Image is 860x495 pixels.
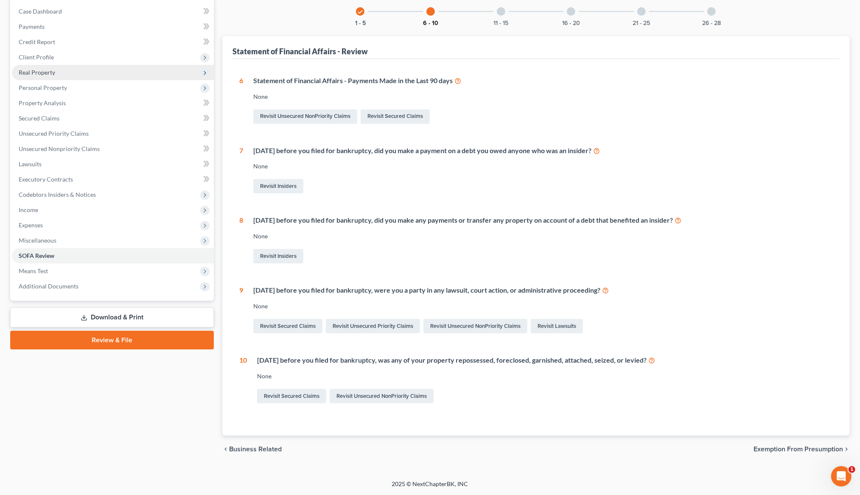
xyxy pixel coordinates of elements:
a: Revisit Unsecured NonPriority Claims [330,389,434,403]
a: Revisit Unsecured NonPriority Claims [423,319,527,333]
span: 1 [849,466,855,473]
a: Revisit Secured Claims [253,319,322,333]
span: Client Profile [19,53,54,61]
a: Revisit Secured Claims [257,389,326,403]
span: Executory Contracts [19,176,73,183]
button: 21 - 25 [633,20,650,26]
a: Lawsuits [12,157,214,172]
button: 26 - 28 [702,20,721,26]
div: [DATE] before you filed for bankruptcy, was any of your property repossessed, foreclosed, garnish... [257,355,833,365]
div: 8 [239,215,243,265]
a: Unsecured Nonpriority Claims [12,141,214,157]
a: Unsecured Priority Claims [12,126,214,141]
span: Property Analysis [19,99,66,106]
span: Credit Report [19,38,55,45]
a: Secured Claims [12,111,214,126]
button: Exemption from Presumption chevron_right [754,446,850,453]
span: Payments [19,23,45,30]
div: 10 [239,355,247,405]
div: None [253,232,833,241]
div: [DATE] before you filed for bankruptcy, did you make any payments or transfer any property on acc... [253,215,833,225]
a: Revisit Secured Claims [361,109,430,124]
button: chevron_left Business Related [222,446,282,453]
span: Exemption from Presumption [754,446,843,453]
button: 16 - 20 [562,20,580,26]
div: 7 [239,146,243,196]
i: chevron_left [222,446,229,453]
span: Business Related [229,446,282,453]
i: check [357,9,363,15]
div: 6 [239,76,243,126]
div: None [253,92,833,101]
span: Unsecured Nonpriority Claims [19,145,100,152]
span: Personal Property [19,84,67,91]
span: Case Dashboard [19,8,62,15]
span: Additional Documents [19,282,78,290]
span: SOFA Review [19,252,54,259]
div: [DATE] before you filed for bankruptcy, were you a party in any lawsuit, court action, or adminis... [253,285,833,295]
a: Review & File [10,331,214,350]
div: 9 [239,285,243,335]
a: Revisit Insiders [253,179,303,193]
i: chevron_right [843,446,850,453]
span: Means Test [19,267,48,274]
a: Revisit Lawsuits [531,319,583,333]
span: Codebtors Insiders & Notices [19,191,96,198]
a: Executory Contracts [12,172,214,187]
span: Income [19,206,38,213]
button: 1 - 5 [355,20,366,26]
a: Credit Report [12,34,214,50]
a: Revisit Insiders [253,249,303,263]
div: Statement of Financial Affairs - Payments Made in the Last 90 days [253,76,833,86]
div: None [253,302,833,310]
button: 6 - 10 [423,20,438,26]
a: Download & Print [10,308,214,327]
span: Secured Claims [19,115,59,122]
span: Expenses [19,221,43,229]
span: Miscellaneous [19,237,56,244]
div: None [257,372,833,380]
a: Revisit Unsecured NonPriority Claims [253,109,357,124]
span: Unsecured Priority Claims [19,130,89,137]
div: Statement of Financial Affairs - Review [233,46,368,56]
div: [DATE] before you filed for bankruptcy, did you make a payment on a debt you owed anyone who was ... [253,146,833,156]
a: Revisit Unsecured Priority Claims [326,319,420,333]
a: Case Dashboard [12,4,214,19]
span: Real Property [19,69,55,76]
a: Property Analysis [12,95,214,111]
span: Lawsuits [19,160,42,168]
button: 11 - 15 [493,20,508,26]
a: Payments [12,19,214,34]
a: SOFA Review [12,248,214,263]
div: None [253,162,833,171]
div: 2025 © NextChapterBK, INC [188,480,672,495]
iframe: Intercom live chat [831,466,852,487]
